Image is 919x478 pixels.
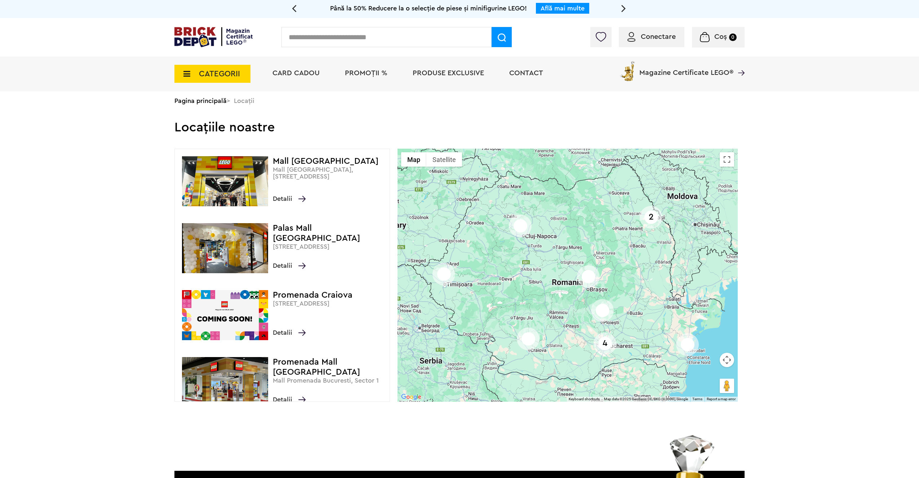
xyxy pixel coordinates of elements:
button: Toggle fullscreen view [720,152,734,167]
a: Contact [509,69,543,77]
button: Keyboard shortcuts [569,397,600,402]
div: > Locații [174,91,745,110]
span: Coș [714,33,727,40]
button: Show street map [401,152,426,167]
a: Pagina principală [174,98,227,104]
div: 4 [594,332,616,355]
span: Detalii [273,394,306,405]
span: Detalii [273,194,306,204]
h4: Promenada Mall [GEOGRAPHIC_DATA] [273,357,386,377]
span: Map data ©2025 GeoBasis-DE/BKG (©2009), Google [604,397,688,401]
a: Produse exclusive [413,69,484,77]
button: Show satellite imagery [426,152,462,167]
span: Detalii [273,261,306,271]
p: Mall [GEOGRAPHIC_DATA], [STREET_ADDRESS] [273,166,386,180]
h2: Locațiile noastre [174,110,745,134]
p: Mall Promenada Bucuresti, Sector 1 [273,377,386,384]
a: Report a map error [707,397,736,401]
h4: Palas Mall [GEOGRAPHIC_DATA] [273,223,386,243]
div: 2 [640,206,662,229]
a: Open this area in Google Maps (opens a new window) [399,392,423,402]
button: Drag Pegman onto the map to open Street View [720,379,734,393]
span: Până la 50% Reducere la o selecție de piese și minifigurine LEGO! [330,5,527,12]
h4: Promenada Craiova [273,290,386,300]
a: Află mai multe [541,5,585,12]
a: Card Cadou [272,69,320,77]
span: Conectare [641,33,676,40]
h4: Mall [GEOGRAPHIC_DATA] [273,156,386,166]
button: Map camera controls [720,353,734,367]
span: CATEGORII [199,70,240,78]
a: Terms (opens in new tab) [692,397,702,401]
img: Google [399,392,423,402]
a: PROMOȚII % [345,69,387,77]
p: [STREET_ADDRESS] [273,300,386,307]
small: 0 [729,33,737,41]
a: Conectare [627,33,676,40]
a: Magazine Certificate LEGO® [733,60,745,67]
p: [STREET_ADDRESS] [273,243,386,250]
span: Detalii [273,328,306,338]
span: Magazine Certificate LEGO® [639,60,733,76]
